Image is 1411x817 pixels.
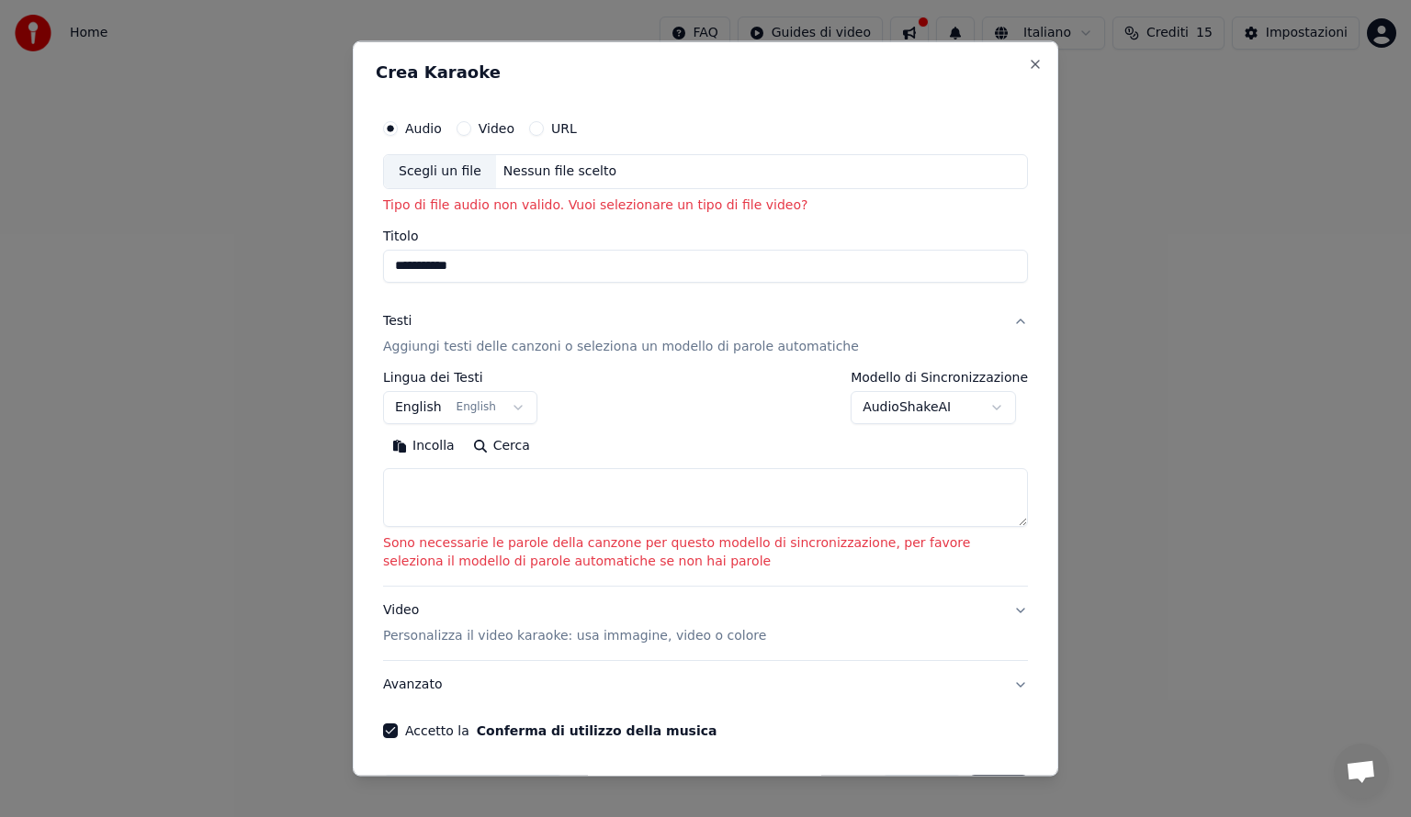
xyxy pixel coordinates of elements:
[405,723,717,736] label: Accetto la
[383,196,1028,214] p: Tipo di file audio non valido. Vuoi selezionare un tipo di file video?
[479,122,514,135] label: Video
[383,660,1028,708] button: Avanzato
[851,370,1028,383] label: Modello di Sincronizzazione
[477,723,717,736] button: Accetto la
[383,297,1028,370] button: TestiAggiungi testi delle canzoni o seleziona un modello di parole automatiche
[383,370,1028,585] div: TestiAggiungi testi delle canzoni o seleziona un modello di parole automatiche
[376,64,1035,81] h2: Crea Karaoke
[384,155,496,188] div: Scegli un file
[496,162,624,181] div: Nessun file scelto
[383,533,1028,570] p: Sono necessarie le parole della canzone per questo modello di sincronizzazione, per favore selezi...
[969,774,1028,807] button: Crea
[383,600,766,644] div: Video
[383,311,412,330] div: Testi
[551,122,577,135] label: URL
[464,431,539,460] button: Cerca
[383,337,859,355] p: Aggiungi testi delle canzoni o seleziona un modello di parole automatiche
[383,626,766,644] p: Personalizza il video karaoke: usa immagine, video o colore
[383,431,464,460] button: Incolla
[405,122,442,135] label: Audio
[383,370,537,383] label: Lingua dei Testi
[882,774,962,807] button: Annulla
[383,229,1028,241] label: Titolo
[383,586,1028,659] button: VideoPersonalizza il video karaoke: usa immagine, video o colore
